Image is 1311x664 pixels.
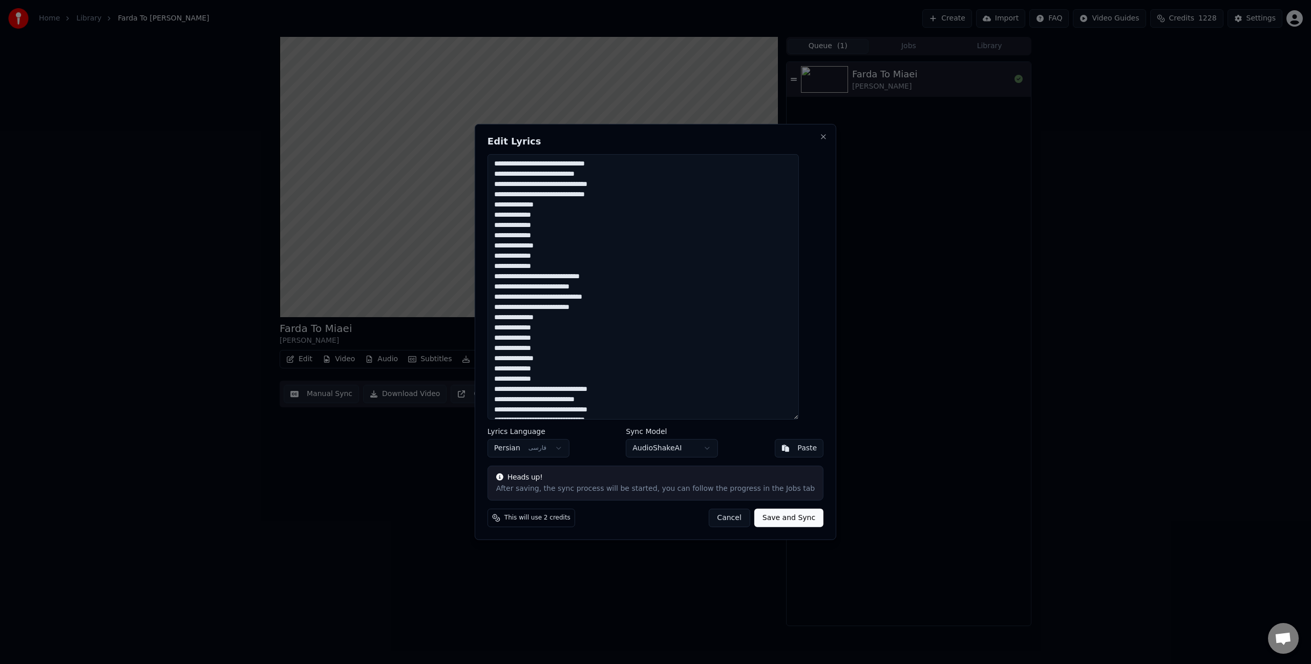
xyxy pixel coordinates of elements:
[488,428,569,435] label: Lyrics Language
[797,443,817,453] div: Paste
[496,472,815,483] div: Heads up!
[774,439,823,458] button: Paste
[496,484,815,494] div: After saving, the sync process will be started, you can follow the progress in the Jobs tab
[626,428,718,435] label: Sync Model
[488,137,823,146] h2: Edit Lyrics
[754,509,823,527] button: Save and Sync
[504,514,570,522] span: This will use 2 credits
[708,509,750,527] button: Cancel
